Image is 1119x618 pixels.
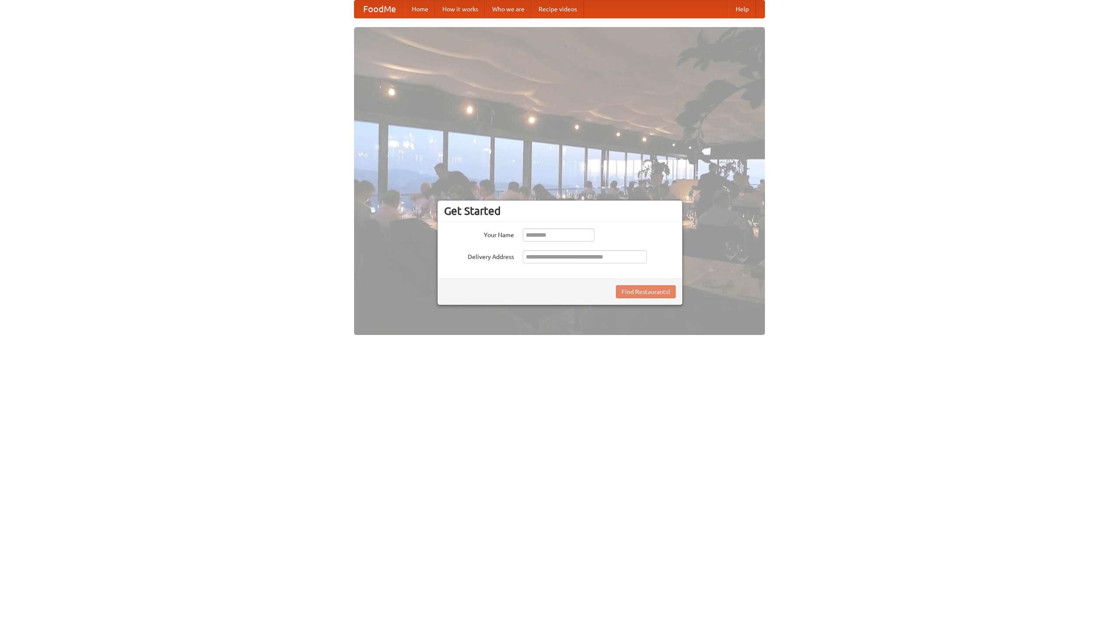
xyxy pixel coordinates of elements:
label: Your Name [444,228,514,239]
a: Help [729,0,756,18]
a: Who we are [485,0,532,18]
a: FoodMe [354,0,405,18]
a: Recipe videos [532,0,584,18]
h3: Get Started [444,204,676,218]
button: Find Restaurants! [616,285,676,298]
a: How it works [435,0,485,18]
label: Delivery Address [444,250,514,261]
a: Home [405,0,435,18]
